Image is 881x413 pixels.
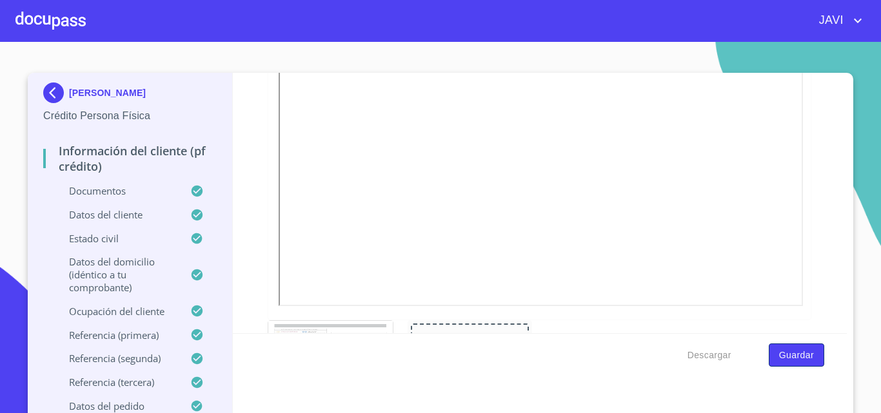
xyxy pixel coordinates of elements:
[43,399,190,412] p: Datos del pedido
[43,108,217,124] p: Crédito Persona Física
[43,232,190,245] p: Estado Civil
[769,343,824,367] button: Guardar
[43,352,190,365] p: Referencia (segunda)
[43,143,217,174] p: Información del cliente (PF crédito)
[809,10,866,31] button: account of current user
[43,376,190,389] p: Referencia (tercera)
[43,82,217,108] div: [PERSON_NAME]
[682,343,737,367] button: Descargar
[43,82,69,103] img: Docupass spot blue
[69,88,146,98] p: [PERSON_NAME]
[43,208,190,221] p: Datos del cliente
[43,184,190,197] p: Documentos
[688,347,731,363] span: Descargar
[43,329,190,341] p: Referencia (primera)
[43,305,190,318] p: Ocupación del Cliente
[809,10,850,31] span: JAVI
[779,347,814,363] span: Guardar
[43,255,190,294] p: Datos del domicilio (idéntico a tu comprobante)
